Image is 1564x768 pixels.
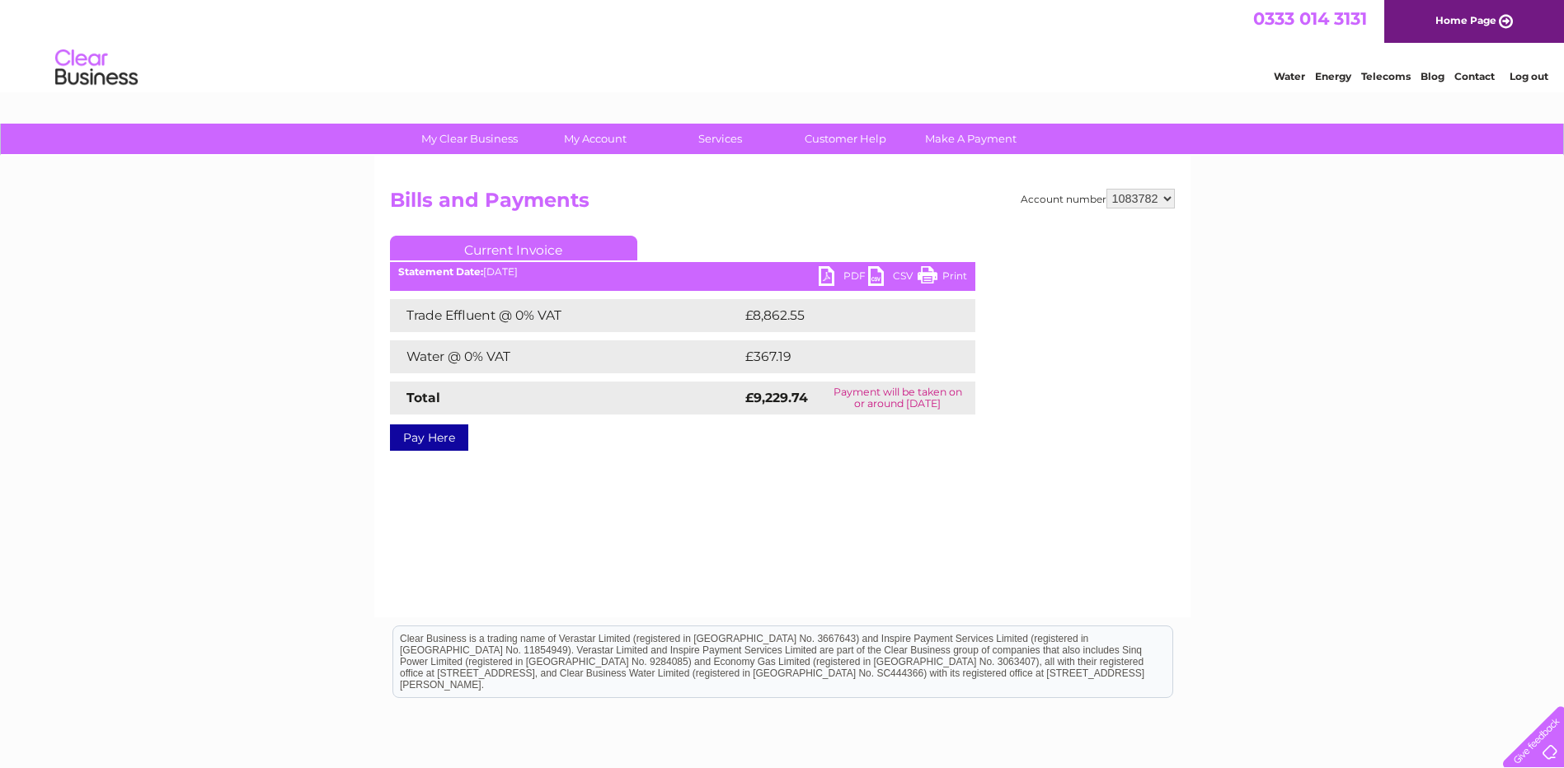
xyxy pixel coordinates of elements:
[1454,70,1495,82] a: Contact
[819,266,868,290] a: PDF
[820,382,975,414] td: Payment will be taken on or around [DATE]
[652,124,788,154] a: Services
[1510,70,1548,82] a: Log out
[1315,70,1351,82] a: Energy
[398,265,483,278] b: Statement Date:
[390,424,468,451] a: Pay Here
[1361,70,1411,82] a: Telecoms
[1421,70,1444,82] a: Blog
[393,9,1172,80] div: Clear Business is a trading name of Verastar Limited (registered in [GEOGRAPHIC_DATA] No. 3667643...
[54,43,139,93] img: logo.png
[1274,70,1305,82] a: Water
[745,390,808,405] strong: £9,229.74
[868,266,918,290] a: CSV
[741,299,950,332] td: £8,862.55
[390,266,975,278] div: [DATE]
[390,340,741,373] td: Water @ 0% VAT
[741,340,945,373] td: £367.19
[390,236,637,260] a: Current Invoice
[406,390,440,405] strong: Total
[1021,189,1175,208] div: Account number
[1253,8,1367,29] a: 0333 014 3131
[777,124,914,154] a: Customer Help
[903,124,1039,154] a: Make A Payment
[390,189,1175,220] h2: Bills and Payments
[918,266,967,290] a: Print
[527,124,663,154] a: My Account
[390,299,741,332] td: Trade Effluent @ 0% VAT
[402,124,538,154] a: My Clear Business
